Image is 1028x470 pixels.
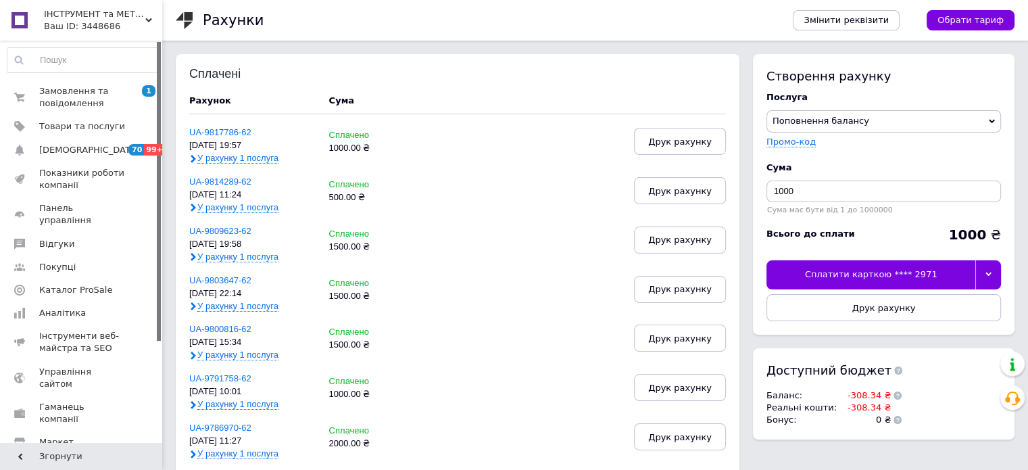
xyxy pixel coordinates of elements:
span: Друк рахунку [648,432,712,442]
div: 2000.00 ₴ [329,439,415,449]
td: Реальні кошти : [766,402,840,414]
label: Промо-код [766,137,816,147]
span: Друк рахунку [852,303,916,313]
td: -308.34 ₴ [840,402,891,414]
button: Друк рахунку [634,177,726,204]
span: Друк рахунку [648,137,712,147]
span: У рахунку 1 послуга [197,202,278,213]
span: Друк рахунку [648,383,712,393]
span: Поповнення балансу [773,116,869,126]
span: 70 [128,144,144,156]
span: Обрати тариф [937,14,1004,26]
div: Сплачені [189,68,278,81]
span: Друк рахунку [648,284,712,294]
div: [DATE] 19:58 [189,239,316,250]
div: [DATE] 11:24 [189,190,316,200]
span: Відгуки [39,238,74,250]
button: Друк рахунку [766,294,1001,321]
div: ₴ [948,228,1001,241]
div: Сплачено [329,327,415,337]
div: 1500.00 ₴ [329,340,415,350]
span: Доступний бюджет [766,362,891,379]
div: 1000.00 ₴ [329,390,415,400]
div: [DATE] 10:01 [189,387,316,397]
span: Друк рахунку [648,186,712,196]
span: У рахунку 1 послуга [197,153,278,164]
div: Cума [329,95,354,107]
input: Введіть суму [766,181,1001,202]
button: Друк рахунку [634,423,726,450]
span: Управління сайтом [39,366,125,390]
span: ІНСТРУМЕНТ та МЕТИЗИ [44,8,145,20]
div: Створення рахунку [766,68,1001,85]
span: Товари та послуги [39,120,125,133]
button: Друк рахунку [634,128,726,155]
span: Маркет [39,436,74,448]
td: 0 ₴ [840,414,891,426]
div: [DATE] 11:27 [189,436,316,446]
div: Cума [766,162,1001,174]
div: [DATE] 15:34 [189,337,316,348]
div: 1500.00 ₴ [329,291,415,302]
button: Друк рахунку [634,374,726,401]
a: Змінити реквізити [793,10,900,30]
span: Змінити реквізити [804,14,889,26]
span: Покупці [39,261,76,273]
div: Сума має бути від 1 до 1000000 [766,206,1001,214]
div: 500.00 ₴ [329,193,415,203]
span: Панель управління [39,202,125,227]
button: Друк рахунку [634,325,726,352]
td: -308.34 ₴ [840,390,891,402]
td: Баланс : [766,390,840,402]
div: Послуга [766,91,1001,103]
div: Ваш ID: 3448686 [44,20,162,32]
a: UA-9809623-62 [189,226,251,236]
a: UA-9817786-62 [189,127,251,137]
span: У рахунку 1 послуга [197,252,278,262]
input: Пошук [7,48,159,72]
span: 99+ [144,144,166,156]
button: Друк рахунку [634,227,726,254]
span: Замовлення та повідомлення [39,85,125,110]
span: [DEMOGRAPHIC_DATA] [39,144,139,156]
div: Сплачено [329,426,415,436]
button: Друк рахунку [634,276,726,303]
a: UA-9803647-62 [189,275,251,285]
span: Гаманець компанії [39,401,125,425]
span: Інструменти веб-майстра та SEO [39,330,125,354]
span: У рахунку 1 послуга [197,301,278,312]
div: Сплачено [329,180,415,190]
b: 1000 [948,227,986,243]
span: Друк рахунку [648,235,712,245]
div: Сплачено [329,377,415,387]
div: Сплачено [329,131,415,141]
span: У рахунку 1 послуга [197,399,278,410]
div: [DATE] 22:14 [189,289,316,299]
div: 1500.00 ₴ [329,242,415,252]
div: Сплачено [329,279,415,289]
span: 1 [142,85,155,97]
div: Сплатити карткою **** 2971 [766,260,975,289]
a: UA-9786970-62 [189,423,251,433]
span: Аналітика [39,307,86,319]
a: Обрати тариф [927,10,1014,30]
span: Показники роботи компанії [39,167,125,191]
span: Друк рахунку [648,333,712,344]
div: Рахунок [189,95,316,107]
h1: Рахунки [203,12,264,28]
a: UA-9800816-62 [189,324,251,334]
div: Всього до сплати [766,228,855,240]
div: 1000.00 ₴ [329,143,415,154]
td: Бонус : [766,414,840,426]
div: [DATE] 19:57 [189,141,316,151]
a: UA-9814289-62 [189,177,251,187]
span: Каталог ProSale [39,284,112,296]
a: UA-9791758-62 [189,373,251,383]
div: Сплачено [329,229,415,239]
span: У рахунку 1 послуга [197,350,278,360]
span: У рахунку 1 послуга [197,448,278,459]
